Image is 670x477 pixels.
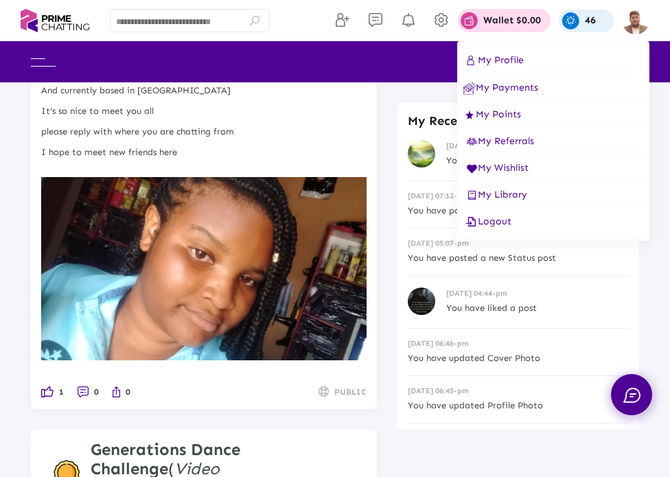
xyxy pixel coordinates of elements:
span: My Profile [463,54,524,66]
span: My Points [463,108,521,120]
span: My Referrals [463,135,534,147]
button: My Referrals [457,128,649,154]
img: ic_points.svg [463,109,476,121]
span: My Payments [463,82,538,93]
button: My Payments [457,74,649,101]
button: My Profile [457,47,649,74]
button: My Points [457,101,649,128]
button: My Wishlist [457,154,649,181]
button: Logout [457,208,649,235]
span: My Library [463,189,527,200]
span: Logout [463,216,511,227]
span: My Wishlist [463,162,529,174]
button: My Library [457,181,649,208]
img: ic_earnings.svg [463,82,476,95]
